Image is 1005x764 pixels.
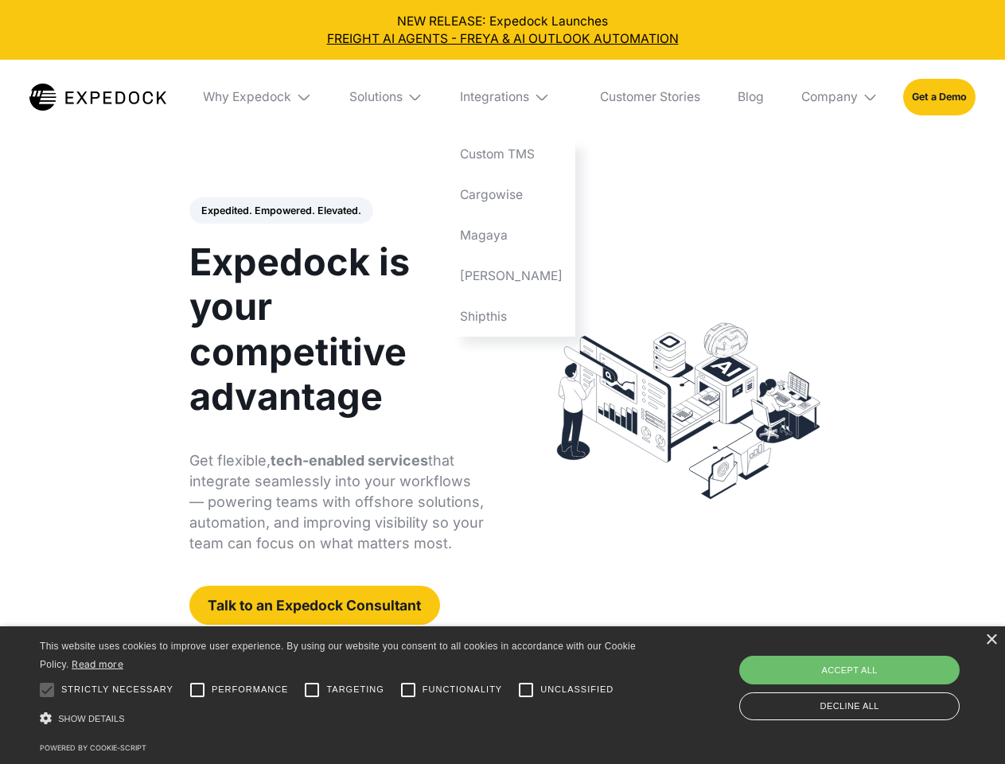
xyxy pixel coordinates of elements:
[61,683,173,696] span: Strictly necessary
[423,683,502,696] span: Functionality
[326,683,384,696] span: Targeting
[903,79,976,115] a: Get a Demo
[448,215,575,255] a: Magaya
[40,708,641,730] div: Show details
[271,452,428,469] strong: tech-enabled services
[540,683,614,696] span: Unclassified
[203,89,291,105] div: Why Expedock
[789,60,890,134] div: Company
[189,240,485,419] h1: Expedock is your competitive advantage
[337,60,435,134] div: Solutions
[13,13,993,48] div: NEW RELEASE: Expedock Launches
[448,175,575,216] a: Cargowise
[725,60,776,134] a: Blog
[740,592,1005,764] iframe: Chat Widget
[13,30,993,48] a: FREIGHT AI AGENTS - FREYA & AI OUTLOOK AUTOMATION
[40,641,636,670] span: This website uses cookies to improve user experience. By using our website you consent to all coo...
[349,89,403,105] div: Solutions
[801,89,858,105] div: Company
[212,683,289,696] span: Performance
[448,60,575,134] div: Integrations
[448,134,575,337] nav: Integrations
[191,60,325,134] div: Why Expedock
[460,89,529,105] div: Integrations
[448,255,575,296] a: [PERSON_NAME]
[72,658,123,670] a: Read more
[448,296,575,337] a: Shipthis
[189,450,485,554] p: Get flexible, that integrate seamlessly into your workflows — powering teams with offshore soluti...
[189,586,440,625] a: Talk to an Expedock Consultant
[587,60,712,134] a: Customer Stories
[40,743,146,752] a: Powered by cookie-script
[58,714,125,723] span: Show details
[448,134,575,175] a: Custom TMS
